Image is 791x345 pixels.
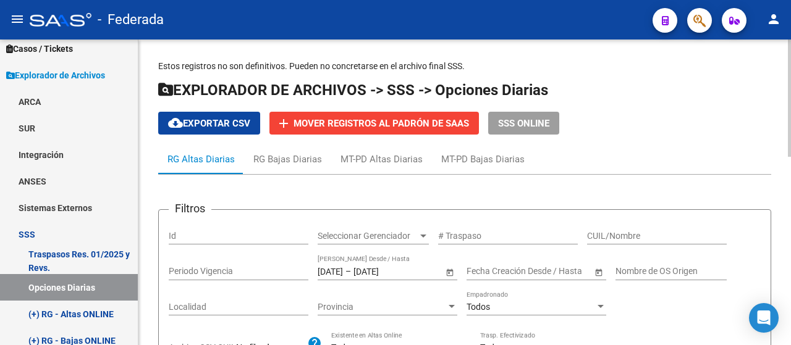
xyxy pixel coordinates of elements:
[345,266,351,276] span: –
[318,302,446,312] span: Provincia
[158,59,771,73] p: Estos registros no son definitivos. Pueden no concretarse en el archivo final SSS.
[253,152,322,166] div: RG Bajas Diarias
[168,115,183,130] mat-icon: cloud_download
[749,303,779,333] div: Open Intercom Messenger
[10,12,25,27] mat-icon: menu
[276,116,291,131] mat-icon: add
[467,302,490,312] span: Todos
[318,266,343,276] input: Fecha inicio
[169,200,211,217] h3: Filtros
[467,266,512,276] input: Fecha inicio
[167,152,235,166] div: RG Altas Diarias
[168,118,250,129] span: Exportar CSV
[98,6,164,33] span: - Federada
[766,12,781,27] mat-icon: person
[441,152,525,166] div: MT-PD Bajas Diarias
[158,81,548,99] span: EXPLORADOR DE ARCHIVOS -> SSS -> Opciones Diarias
[269,112,479,135] button: Mover registros al PADRÓN de SAAS
[498,118,549,129] span: SSS ONLINE
[6,42,73,56] span: Casos / Tickets
[294,118,469,129] span: Mover registros al PADRÓN de SAAS
[353,266,414,276] input: Fecha fin
[6,69,105,82] span: Explorador de Archivos
[318,231,418,241] span: Seleccionar Gerenciador
[443,265,456,278] button: Open calendar
[488,112,559,135] button: SSS ONLINE
[341,152,423,166] div: MT-PD Altas Diarias
[522,266,583,276] input: Fecha fin
[592,265,605,278] button: Open calendar
[158,112,260,135] button: Exportar CSV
